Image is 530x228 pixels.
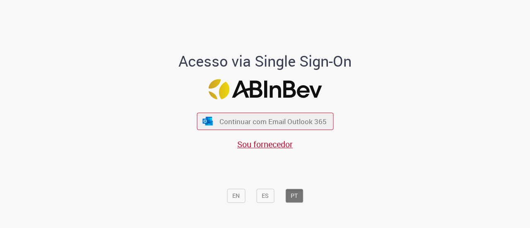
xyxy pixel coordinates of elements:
button: ícone Azure/Microsoft 360 Continuar com Email Outlook 365 [197,113,333,130]
img: ícone Azure/Microsoft 360 [202,117,214,125]
button: ES [256,189,274,203]
span: Continuar com Email Outlook 365 [219,117,327,126]
h1: Acesso via Single Sign-On [150,53,380,70]
button: PT [285,189,303,203]
a: Sou fornecedor [237,139,293,150]
button: EN [227,189,245,203]
img: Logo ABInBev [208,79,322,99]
